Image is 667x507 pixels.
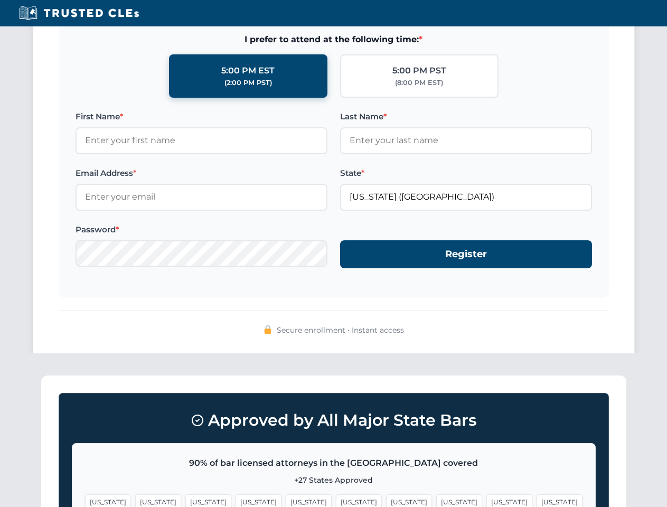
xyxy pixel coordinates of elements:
[76,127,327,154] input: Enter your first name
[395,78,443,88] div: (8:00 PM EST)
[340,110,592,123] label: Last Name
[340,184,592,210] input: Florida (FL)
[392,64,446,78] div: 5:00 PM PST
[340,167,592,180] label: State
[76,167,327,180] label: Email Address
[16,5,142,21] img: Trusted CLEs
[224,78,272,88] div: (2:00 PM PST)
[76,110,327,123] label: First Name
[85,474,583,486] p: +27 States Approved
[340,127,592,154] input: Enter your last name
[340,240,592,268] button: Register
[85,456,583,470] p: 90% of bar licensed attorneys in the [GEOGRAPHIC_DATA] covered
[76,223,327,236] label: Password
[264,325,272,334] img: 🔒
[221,64,275,78] div: 5:00 PM EST
[72,406,596,435] h3: Approved by All Major State Bars
[76,33,592,46] span: I prefer to attend at the following time:
[277,324,404,336] span: Secure enrollment • Instant access
[76,184,327,210] input: Enter your email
